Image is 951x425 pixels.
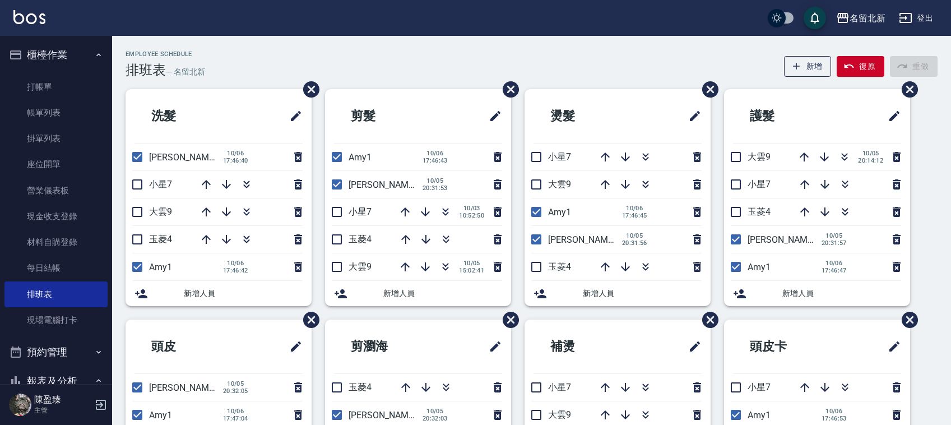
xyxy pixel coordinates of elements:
span: Amy1 [548,207,571,218]
span: 20:31:57 [822,239,847,247]
span: 修改班表的標題 [482,103,502,130]
span: 17:46:42 [223,267,248,274]
a: 營業儀表板 [4,178,108,204]
span: 10/05 [459,260,484,267]
div: 新增人員 [126,281,312,306]
a: 座位開單 [4,151,108,177]
span: Amy1 [149,410,172,421]
span: 刪除班表 [694,73,720,106]
span: Amy1 [748,262,771,272]
span: 10/06 [223,260,248,267]
span: 10/05 [423,408,448,415]
span: 小星7 [349,206,372,217]
h5: 陳盈臻 [34,394,91,405]
span: 大雲9 [748,151,771,162]
span: 玉菱4 [548,261,571,272]
span: 17:47:04 [223,415,248,422]
span: 玉菱4 [149,234,172,244]
button: 預約管理 [4,338,108,367]
a: 掛單列表 [4,126,108,151]
span: 17:46:40 [223,157,248,164]
span: 修改班表的標題 [681,103,702,130]
span: 小星7 [748,179,771,190]
span: 20:31:53 [423,184,448,192]
span: 10/06 [423,150,448,157]
h2: Employee Schedule [126,50,205,58]
span: 修改班表的標題 [881,103,901,130]
p: 主管 [34,405,91,415]
span: 修改班表的標題 [482,333,502,360]
span: 17:46:45 [622,212,647,219]
h2: 頭皮卡 [733,326,842,367]
span: 刪除班表 [893,73,920,106]
span: 玉菱4 [349,234,372,244]
span: 15:02:41 [459,267,484,274]
span: 20:32:05 [223,387,248,395]
h2: 補燙 [534,326,637,367]
div: 新增人員 [325,281,511,306]
span: Amy1 [149,262,172,272]
span: 10/06 [223,150,248,157]
span: 新增人員 [383,288,502,299]
span: 刪除班表 [893,303,920,336]
span: 小星7 [149,179,172,190]
a: 材料自購登錄 [4,229,108,255]
span: 大雲9 [548,409,571,420]
span: [PERSON_NAME]2 [748,234,820,245]
span: 刪除班表 [295,303,321,336]
span: 20:32:03 [423,415,448,422]
button: 報表及分析 [4,367,108,396]
a: 每日結帳 [4,255,108,281]
span: 10/06 [822,408,847,415]
span: 修改班表的標題 [681,333,702,360]
span: 10/06 [822,260,847,267]
div: 新增人員 [724,281,910,306]
h6: — 名留北新 [166,66,205,78]
button: 名留北新 [832,7,890,30]
a: 打帳單 [4,74,108,100]
a: 現場電腦打卡 [4,307,108,333]
span: [PERSON_NAME]2 [349,410,421,421]
span: 玉菱4 [349,382,372,392]
span: 10/05 [622,232,647,239]
button: 新增 [784,56,832,77]
span: 新增人員 [782,288,901,299]
span: 10/05 [223,380,248,387]
span: 刪除班表 [295,73,321,106]
span: [PERSON_NAME]2 [149,152,221,163]
span: 修改班表的標題 [282,333,303,360]
span: 10/06 [622,205,647,212]
h2: 洗髮 [134,96,238,136]
span: 10/03 [459,205,484,212]
span: 20:14:12 [858,157,883,164]
span: 修改班表的標題 [881,333,901,360]
span: [PERSON_NAME]2 [548,234,620,245]
span: 10:52:50 [459,212,484,219]
h2: 剪髮 [334,96,437,136]
button: 登出 [894,8,938,29]
span: 玉菱4 [748,206,771,217]
span: 17:46:43 [423,157,448,164]
span: 新增人員 [583,288,702,299]
img: Person [9,394,31,416]
span: 修改班表的標題 [282,103,303,130]
span: 10/05 [423,177,448,184]
span: 10/05 [858,150,883,157]
a: 現金收支登錄 [4,204,108,229]
span: 20:31:56 [622,239,647,247]
button: save [804,7,826,29]
span: 刪除班表 [494,73,521,106]
span: [PERSON_NAME]2 [149,382,221,393]
span: 小星7 [548,382,571,392]
h2: 燙髮 [534,96,637,136]
button: 櫃檯作業 [4,40,108,70]
span: 刪除班表 [494,303,521,336]
span: 10/05 [822,232,847,239]
div: 名留北新 [850,11,885,25]
span: Amy1 [748,410,771,421]
span: 10/06 [223,408,248,415]
span: Amy1 [349,152,372,163]
h2: 剪瀏海 [334,326,443,367]
button: 復原 [837,56,884,77]
span: 大雲9 [349,261,372,272]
